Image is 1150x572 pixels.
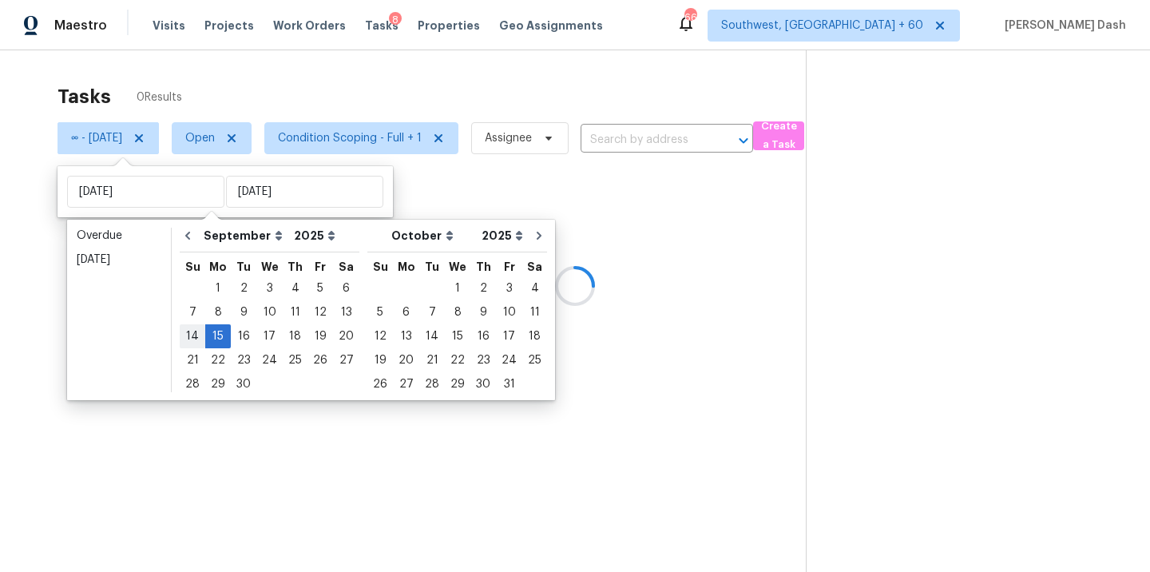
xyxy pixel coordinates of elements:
[231,300,256,324] div: Tue Sep 09 2025
[256,301,283,324] div: 10
[496,349,522,371] div: 24
[476,261,491,272] abbr: Thursday
[522,348,547,372] div: Sat Oct 25 2025
[185,261,200,272] abbr: Sunday
[209,261,227,272] abbr: Monday
[205,301,231,324] div: 8
[180,373,205,395] div: 28
[496,373,522,395] div: 31
[398,261,415,272] abbr: Monday
[176,220,200,252] button: Go to previous month
[180,372,205,396] div: Sun Sep 28 2025
[470,277,496,300] div: 2
[367,324,393,348] div: Sun Oct 12 2025
[470,324,496,348] div: Thu Oct 16 2025
[180,324,205,348] div: Sun Sep 14 2025
[522,301,547,324] div: 11
[283,301,307,324] div: 11
[333,348,359,372] div: Sat Sep 27 2025
[67,176,224,208] input: Sat, Jan 01
[283,325,307,348] div: 18
[333,277,359,300] div: 6
[205,277,231,300] div: 1
[307,277,333,300] div: 5
[496,277,522,300] div: 3
[290,224,339,248] select: Year
[205,276,231,300] div: Mon Sep 01 2025
[367,325,393,348] div: 12
[419,349,445,371] div: 21
[504,261,515,272] abbr: Friday
[470,276,496,300] div: Thu Oct 02 2025
[393,373,419,395] div: 27
[77,228,161,244] div: Overdue
[527,261,542,272] abbr: Saturday
[522,324,547,348] div: Sat Oct 18 2025
[470,300,496,324] div: Thu Oct 09 2025
[231,348,256,372] div: Tue Sep 23 2025
[445,276,470,300] div: Wed Oct 01 2025
[307,324,333,348] div: Fri Sep 19 2025
[393,348,419,372] div: Mon Oct 20 2025
[77,252,161,268] div: [DATE]
[445,301,470,324] div: 8
[496,348,522,372] div: Fri Oct 24 2025
[445,349,470,371] div: 22
[449,261,466,272] abbr: Wednesday
[496,372,522,396] div: Fri Oct 31 2025
[180,300,205,324] div: Sun Sep 07 2025
[180,325,205,348] div: 14
[205,300,231,324] div: Mon Sep 08 2025
[226,176,383,208] input: End date
[367,373,393,395] div: 26
[333,325,359,348] div: 20
[522,325,547,348] div: 18
[231,372,256,396] div: Tue Sep 30 2025
[261,261,279,272] abbr: Wednesday
[393,300,419,324] div: Mon Oct 06 2025
[287,261,303,272] abbr: Thursday
[231,276,256,300] div: Tue Sep 02 2025
[522,276,547,300] div: Sat Oct 04 2025
[496,325,522,348] div: 17
[478,224,527,248] select: Year
[419,348,445,372] div: Tue Oct 21 2025
[425,261,439,272] abbr: Tuesday
[256,348,283,372] div: Wed Sep 24 2025
[333,300,359,324] div: Sat Sep 13 2025
[333,349,359,371] div: 27
[231,301,256,324] div: 9
[393,372,419,396] div: Mon Oct 27 2025
[283,324,307,348] div: Thu Sep 18 2025
[256,277,283,300] div: 3
[419,324,445,348] div: Tue Oct 14 2025
[470,325,496,348] div: 16
[339,261,354,272] abbr: Saturday
[367,301,393,324] div: 5
[419,373,445,395] div: 28
[496,300,522,324] div: Fri Oct 10 2025
[333,276,359,300] div: Sat Sep 06 2025
[373,261,388,272] abbr: Sunday
[180,301,205,324] div: 7
[522,277,547,300] div: 4
[205,324,231,348] div: Mon Sep 15 2025
[419,301,445,324] div: 7
[283,348,307,372] div: Thu Sep 25 2025
[522,349,547,371] div: 25
[367,372,393,396] div: Sun Oct 26 2025
[307,325,333,348] div: 19
[256,325,283,348] div: 17
[393,325,419,348] div: 13
[419,372,445,396] div: Tue Oct 28 2025
[470,373,496,395] div: 30
[231,325,256,348] div: 16
[236,261,251,272] abbr: Tuesday
[496,324,522,348] div: Fri Oct 17 2025
[445,324,470,348] div: Wed Oct 15 2025
[205,373,231,395] div: 29
[307,301,333,324] div: 12
[445,372,470,396] div: Wed Oct 29 2025
[333,301,359,324] div: 13
[307,349,333,371] div: 26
